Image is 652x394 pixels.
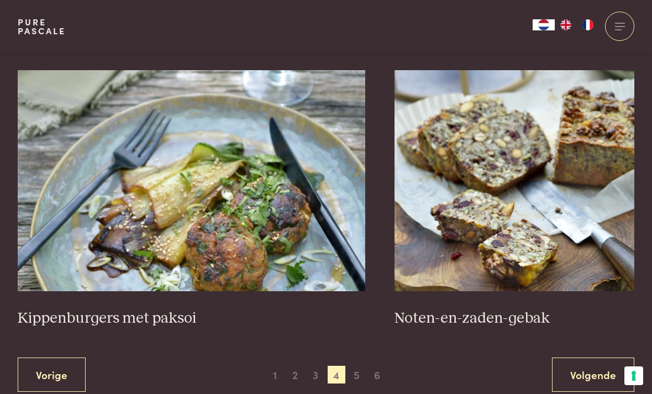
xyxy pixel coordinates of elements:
[369,366,386,384] span: 6
[307,366,324,384] span: 3
[624,366,643,385] button: Uw voorkeuren voor toestemming voor trackingtechnologieën
[533,19,599,30] aside: Language selected: Nederlands
[533,19,555,30] a: NL
[395,70,634,291] img: Noten-en-zaden-gebak
[533,19,555,30] div: Language
[266,366,283,384] span: 1
[348,366,366,384] span: 5
[18,70,365,328] a: Kippenburgers met paksoi Kippenburgers met paksoi
[18,358,86,392] a: Vorige
[555,19,599,30] ul: Language list
[18,309,365,328] h3: Kippenburgers met paksoi
[555,19,577,30] a: EN
[328,366,345,384] span: 4
[577,19,599,30] a: FR
[395,70,634,328] a: Noten-en-zaden-gebak Noten-en-zaden-gebak
[552,358,634,392] a: Volgende
[395,309,634,328] h3: Noten-en-zaden-gebak
[286,366,304,384] span: 2
[18,70,365,291] img: Kippenburgers met paksoi
[18,18,66,35] a: PurePascale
